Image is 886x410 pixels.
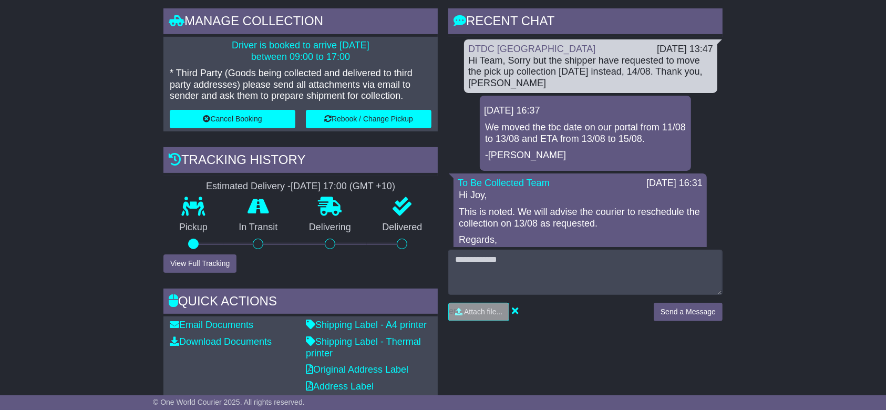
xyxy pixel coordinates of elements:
p: Delivered [367,222,438,233]
p: Delivering [293,222,367,233]
div: Hi Team, Sorry but the shipper have requested to move the pick up collection [DATE] instead, 14/0... [468,55,713,89]
button: View Full Tracking [163,254,236,273]
p: -[PERSON_NAME] [485,150,686,161]
p: Regards, [459,234,702,246]
p: This is noted. We will advise the courier to reschedule the collection on 13/08 as requested. [459,207,702,229]
div: [DATE] 16:31 [646,178,703,189]
a: To Be Collected Team [458,178,550,188]
a: Address Label [306,381,374,392]
div: [DATE] 16:37 [484,105,687,117]
p: Driver is booked to arrive [DATE] between 09:00 to 17:00 [170,40,431,63]
a: Download Documents [170,336,272,347]
a: Original Address Label [306,364,408,375]
div: RECENT CHAT [448,8,723,37]
div: [DATE] 13:47 [657,44,713,55]
p: * Third Party (Goods being collected and delivered to third party addresses) please send all atta... [170,68,431,102]
p: We moved the tbc date on our portal from 11/08 to 13/08 and ETA from 13/08 to 15/08. [485,122,686,145]
div: Manage collection [163,8,438,37]
span: © One World Courier 2025. All rights reserved. [153,398,305,406]
div: Quick Actions [163,289,438,317]
p: In Transit [223,222,294,233]
button: Rebook / Change Pickup [306,110,431,128]
div: [DATE] 17:00 (GMT +10) [291,181,395,192]
p: Pickup [163,222,223,233]
div: Estimated Delivery - [163,181,438,192]
button: Send a Message [654,303,723,321]
a: Email Documents [170,320,253,330]
a: Shipping Label - A4 printer [306,320,427,330]
a: Shipping Label - Thermal printer [306,336,421,358]
button: Cancel Booking [170,110,295,128]
a: DTDC [GEOGRAPHIC_DATA] [468,44,595,54]
div: Tracking history [163,147,438,176]
p: Hi Joy, [459,190,702,201]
